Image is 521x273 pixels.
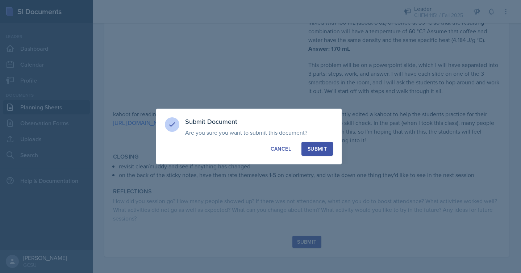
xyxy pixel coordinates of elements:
p: Are you sure you want to submit this document? [185,129,333,136]
button: Cancel [264,142,297,156]
div: Cancel [271,145,291,152]
button: Submit [301,142,333,156]
div: Submit [308,145,327,152]
h3: Submit Document [185,117,333,126]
